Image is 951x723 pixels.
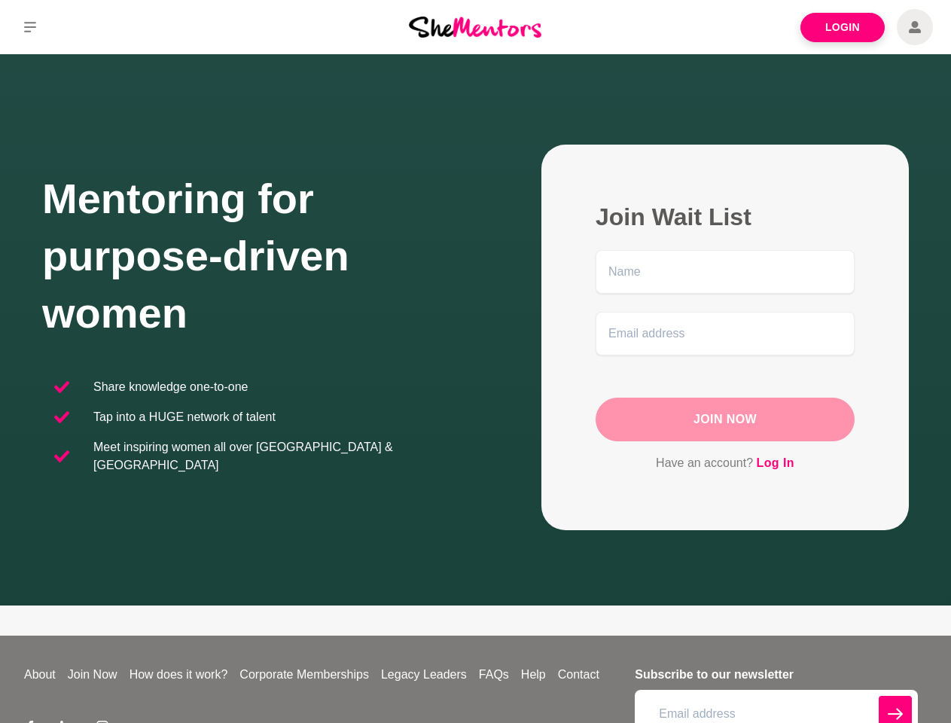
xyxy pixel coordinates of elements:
[233,666,375,684] a: Corporate Memberships
[18,666,62,684] a: About
[757,453,794,473] a: Log In
[596,250,855,294] input: Name
[800,13,885,42] a: Login
[473,666,515,684] a: FAQs
[93,378,248,396] p: Share knowledge one-to-one
[375,666,473,684] a: Legacy Leaders
[635,666,918,684] h4: Subscribe to our newsletter
[42,170,476,342] h1: Mentoring for purpose-driven women
[552,666,605,684] a: Contact
[596,202,855,232] h2: Join Wait List
[515,666,552,684] a: Help
[123,666,234,684] a: How does it work?
[93,438,464,474] p: Meet inspiring women all over [GEOGRAPHIC_DATA] & [GEOGRAPHIC_DATA]
[596,312,855,355] input: Email address
[596,453,855,473] p: Have an account?
[409,17,541,37] img: She Mentors Logo
[62,666,123,684] a: Join Now
[93,408,276,426] p: Tap into a HUGE network of talent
